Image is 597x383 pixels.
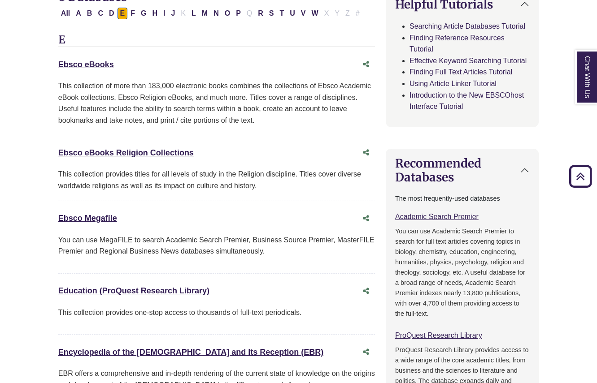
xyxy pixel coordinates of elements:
[199,8,210,19] button: Filter Results M
[309,8,321,19] button: Filter Results W
[222,8,233,19] button: Filter Results O
[298,8,309,19] button: Filter Results V
[58,34,375,47] h3: E
[255,8,266,19] button: Filter Results R
[58,286,209,295] a: Education (ProQuest Research Library)
[357,344,375,361] button: Share this database
[84,8,95,19] button: Filter Results B
[410,91,524,111] a: Introduction to the New EBSCOhost Interface Tutorial
[287,8,298,19] button: Filter Results U
[357,144,375,161] button: Share this database
[395,331,482,339] a: ProQuest Research Library
[58,168,375,191] div: This collection provides titles for all levels of study in the Religion discipline. Titles cover ...
[410,34,505,53] a: Finding Reference Resources Tutorial
[357,56,375,73] button: Share this database
[357,210,375,227] button: Share this database
[277,8,287,19] button: Filter Results T
[95,8,106,19] button: Filter Results C
[128,8,138,19] button: Filter Results F
[149,8,160,19] button: Filter Results H
[58,60,114,69] a: Ebsco eBooks
[73,8,84,19] button: Filter Results A
[189,8,199,19] button: Filter Results L
[161,8,168,19] button: Filter Results I
[410,57,527,65] a: Effective Keyword Searching Tutorial
[566,170,595,182] a: Back to Top
[386,149,538,191] button: Recommended Databases
[266,8,277,19] button: Filter Results S
[58,148,194,157] a: Ebsco eBooks Religion Collections
[410,68,512,76] a: Finding Full Text Articles Tutorial
[395,226,529,319] p: You can use Academic Search Premier to search for full text articles covering topics in biology, ...
[211,8,222,19] button: Filter Results N
[233,8,244,19] button: Filter Results P
[58,80,375,126] div: This collection of more than 183,000 electronic books combines the collections of Ebsco Academic ...
[58,9,363,17] div: Alpha-list to filter by first letter of database name
[410,22,525,30] a: Searching Article Databases Tutorial
[395,213,479,220] a: Academic Search Premier
[58,234,375,257] p: You can use MegaFILE to search Academic Search Premier, Business Source Premier, MasterFILE Premi...
[357,283,375,300] button: Share this database
[168,8,178,19] button: Filter Results J
[58,307,375,318] p: This collection provides one-stop access to thousands of full-text periodicals.
[58,348,323,357] a: Encyclopedia of the [DEMOGRAPHIC_DATA] and its Reception (EBR)
[58,214,117,223] a: Ebsco Megafile
[118,8,128,19] button: Filter Results E
[106,8,117,19] button: Filter Results D
[58,8,73,19] button: All
[410,80,497,87] a: Using Article Linker Tutorial
[138,8,149,19] button: Filter Results G
[395,194,529,204] p: The most frequently-used databases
